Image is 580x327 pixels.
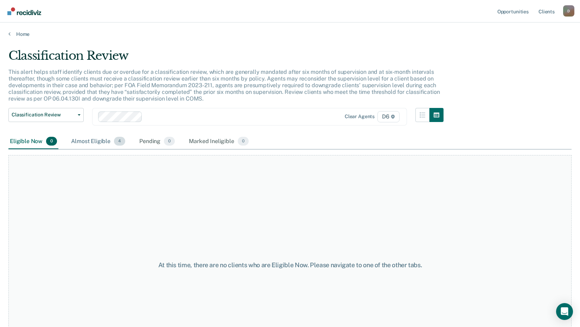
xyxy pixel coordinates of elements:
[46,137,57,146] span: 0
[70,134,127,149] div: Almost Eligible4
[8,69,440,102] p: This alert helps staff identify clients due or overdue for a classification review, which are gen...
[563,5,574,17] div: D
[238,137,249,146] span: 0
[563,5,574,17] button: Profile dropdown button
[7,7,41,15] img: Recidiviz
[164,137,175,146] span: 0
[8,134,58,149] div: Eligible Now0
[12,112,75,118] span: Classification Review
[8,31,572,37] a: Home
[8,108,84,122] button: Classification Review
[345,114,375,120] div: Clear agents
[556,303,573,320] div: Open Intercom Messenger
[149,261,431,269] div: At this time, there are no clients who are Eligible Now. Please navigate to one of the other tabs.
[114,137,125,146] span: 4
[187,134,250,149] div: Marked Ineligible0
[8,49,444,69] div: Classification Review
[138,134,176,149] div: Pending0
[377,111,400,122] span: D6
